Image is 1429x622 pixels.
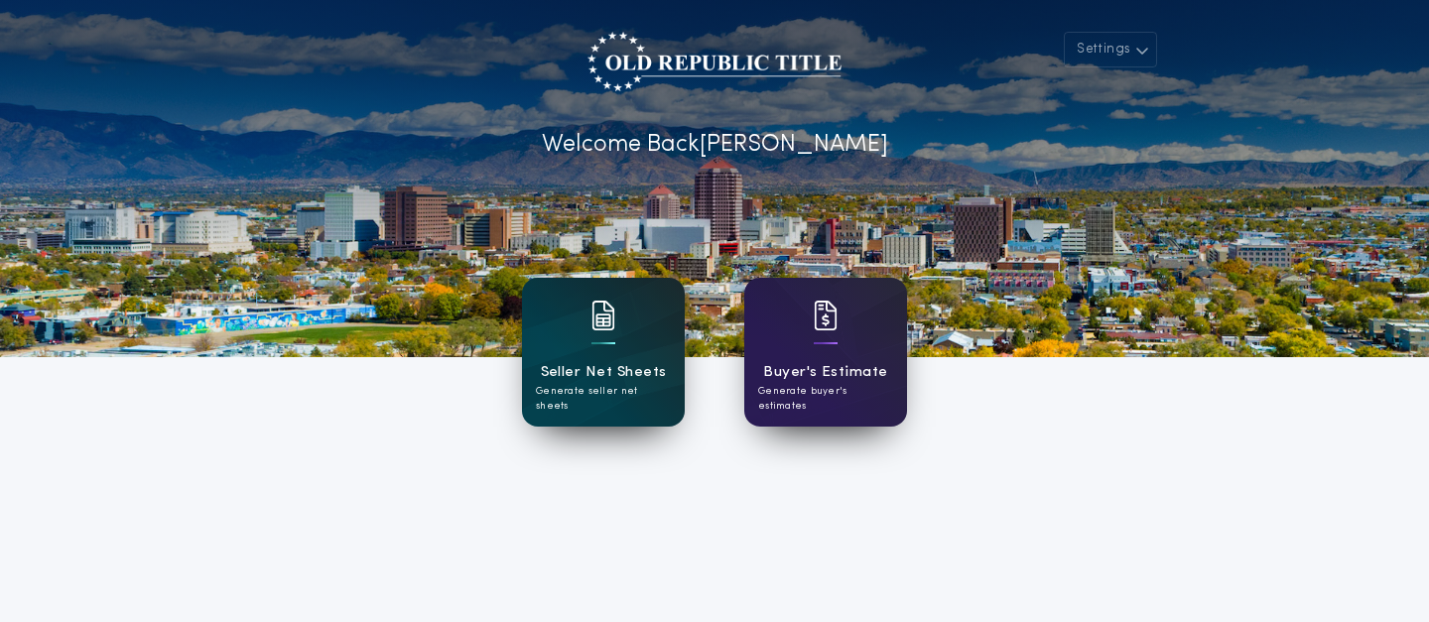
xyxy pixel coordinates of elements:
a: card iconBuyer's EstimateGenerate buyer's estimates [744,278,907,427]
img: account-logo [587,32,842,91]
img: card icon [591,301,615,330]
h1: Buyer's Estimate [763,361,887,384]
p: Generate seller net sheets [536,384,671,414]
a: card iconSeller Net SheetsGenerate seller net sheets [522,278,685,427]
img: card icon [814,301,838,330]
button: Settings [1064,32,1157,67]
p: Generate buyer's estimates [758,384,893,414]
h1: Seller Net Sheets [541,361,667,384]
p: Welcome Back [PERSON_NAME] [542,127,888,163]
